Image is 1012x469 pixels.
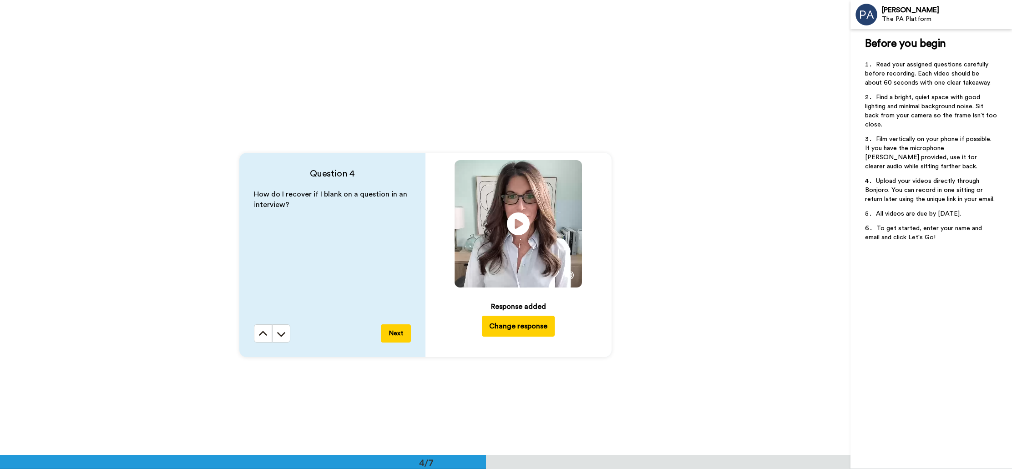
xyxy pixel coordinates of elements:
div: The PA Platform [882,15,1012,23]
span: Find a bright, quiet space with good lighting and minimal background noise. Sit back from your ca... [865,94,999,128]
span: How do I recover if I blank on a question in an interview? [254,191,409,208]
span: All videos are due by [DATE]. [876,211,961,217]
h4: Question 4 [254,167,411,180]
button: Next [381,324,411,343]
span: To get started, enter your name and email and click Let's Go! [865,225,984,241]
div: 4/7 [405,456,448,469]
img: Mute/Unmute [565,271,574,280]
div: Response added [491,301,546,312]
div: [PERSON_NAME] [882,6,1012,15]
span: Read your assigned questions carefully before recording. Each video should be about 60 seconds wi... [865,61,991,86]
span: Upload your videos directly through Bonjoro. You can record in one sitting or return later using ... [865,178,995,202]
span: Film vertically on your phone if possible. If you have the microphone [PERSON_NAME] provided, use... [865,136,993,170]
span: Before you begin [865,38,946,49]
img: Profile Image [855,4,877,25]
button: Change response [482,316,555,337]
